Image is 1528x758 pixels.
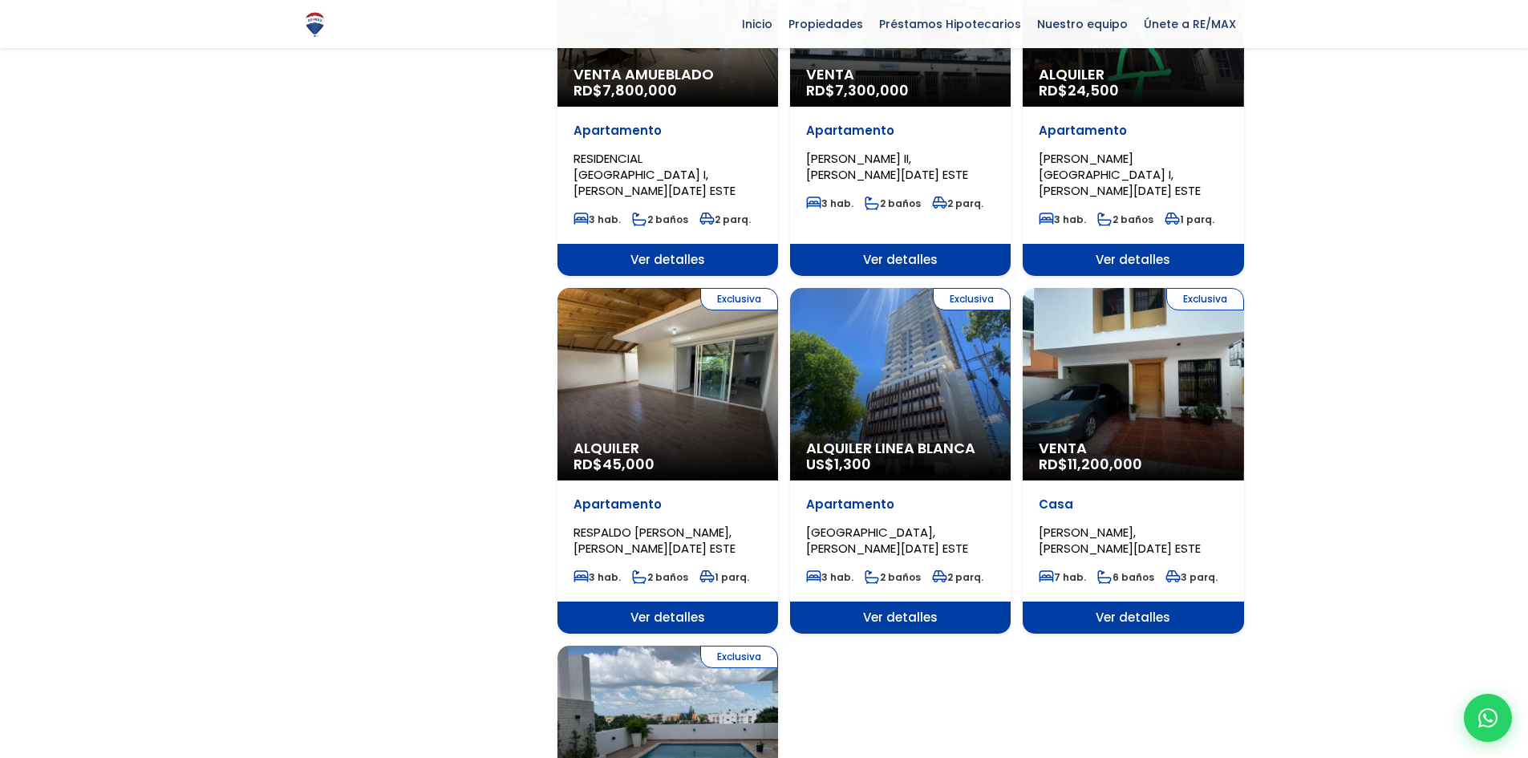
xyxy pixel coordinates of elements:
[557,602,778,634] span: Ver detalles
[806,123,995,139] p: Apartamento
[1039,440,1227,456] span: Venta
[806,80,909,100] span: RD$
[1039,524,1201,557] span: [PERSON_NAME], [PERSON_NAME][DATE] ESTE
[790,244,1011,276] span: Ver detalles
[1023,602,1243,634] span: Ver detalles
[574,497,762,513] p: Apartamento
[1039,67,1227,83] span: Alquiler
[574,524,736,557] span: RESPALDO [PERSON_NAME], [PERSON_NAME][DATE] ESTE
[806,440,995,456] span: Alquiler Linea Blanca
[574,67,762,83] span: Venta Amueblado
[632,570,688,584] span: 2 baños
[835,80,909,100] span: 7,300,000
[574,570,621,584] span: 3 hab.
[1097,570,1154,584] span: 6 baños
[1165,570,1218,584] span: 3 parq.
[1136,12,1244,36] span: Únete a RE/MAX
[602,80,677,100] span: 7,800,000
[574,213,621,226] span: 3 hab.
[1166,288,1244,310] span: Exclusiva
[574,80,677,100] span: RD$
[602,454,655,474] span: 45,000
[933,288,1011,310] span: Exclusiva
[700,288,778,310] span: Exclusiva
[574,454,655,474] span: RD$
[871,12,1029,36] span: Préstamos Hipotecarios
[834,454,871,474] span: 1,300
[780,12,871,36] span: Propiedades
[301,10,329,39] img: Logo de REMAX
[1039,454,1142,474] span: RD$
[1068,80,1119,100] span: 24,500
[734,12,780,36] span: Inicio
[865,197,921,210] span: 2 baños
[1039,150,1201,199] span: [PERSON_NAME][GEOGRAPHIC_DATA] I, [PERSON_NAME][DATE] ESTE
[806,67,995,83] span: Venta
[700,646,778,668] span: Exclusiva
[699,570,749,584] span: 1 parq.
[574,440,762,456] span: Alquiler
[806,197,853,210] span: 3 hab.
[806,524,968,557] span: [GEOGRAPHIC_DATA], [PERSON_NAME][DATE] ESTE
[1023,288,1243,634] a: Exclusiva Venta RD$11,200,000 Casa [PERSON_NAME], [PERSON_NAME][DATE] ESTE 7 hab. 6 baños 3 parq....
[557,244,778,276] span: Ver detalles
[1068,454,1142,474] span: 11,200,000
[865,570,921,584] span: 2 baños
[1165,213,1214,226] span: 1 parq.
[932,197,983,210] span: 2 parq.
[806,150,968,183] span: [PERSON_NAME] II, [PERSON_NAME][DATE] ESTE
[1039,570,1086,584] span: 7 hab.
[574,150,736,199] span: RESIDENCIAL [GEOGRAPHIC_DATA] I, [PERSON_NAME][DATE] ESTE
[790,288,1011,634] a: Exclusiva Alquiler Linea Blanca US$1,300 Apartamento [GEOGRAPHIC_DATA], [PERSON_NAME][DATE] ESTE ...
[557,288,778,634] a: Exclusiva Alquiler RD$45,000 Apartamento RESPALDO [PERSON_NAME], [PERSON_NAME][DATE] ESTE 3 hab. ...
[699,213,751,226] span: 2 parq.
[806,454,871,474] span: US$
[1039,497,1227,513] p: Casa
[1029,12,1136,36] span: Nuestro equipo
[1023,244,1243,276] span: Ver detalles
[1039,213,1086,226] span: 3 hab.
[932,570,983,584] span: 2 parq.
[632,213,688,226] span: 2 baños
[806,497,995,513] p: Apartamento
[1039,123,1227,139] p: Apartamento
[1097,213,1153,226] span: 2 baños
[790,602,1011,634] span: Ver detalles
[1039,80,1119,100] span: RD$
[806,570,853,584] span: 3 hab.
[574,123,762,139] p: Apartamento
